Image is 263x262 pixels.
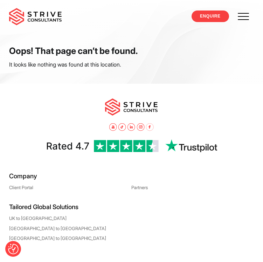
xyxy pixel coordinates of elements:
[9,8,62,26] img: main-logo.svg
[9,235,106,242] a: [GEOGRAPHIC_DATA] to [GEOGRAPHIC_DATA]
[9,172,254,180] h5: Company
[131,184,148,191] a: Partners
[9,46,249,56] h1: Oops! That page can’t be found.
[9,184,33,191] a: Client Portal
[9,203,254,211] h5: Tailored Global Solutions
[8,244,19,254] button: Consent Preferences
[9,225,106,232] a: [GEOGRAPHIC_DATA] to [GEOGRAPHIC_DATA]
[9,215,67,222] a: UK to [GEOGRAPHIC_DATA]
[192,11,229,22] a: ENQUIRE
[8,244,19,254] img: Revisit consent button
[9,60,249,69] p: It looks like nothing was found at this location.
[105,98,158,116] img: main-logo.svg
